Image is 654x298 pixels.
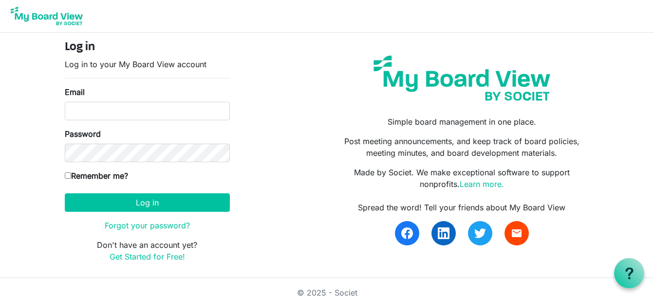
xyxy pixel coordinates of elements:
a: Get Started for Free! [110,252,185,261]
a: © 2025 - Societ [297,288,357,298]
p: Log in to your My Board View account [65,58,230,70]
img: my-board-view-societ.svg [366,48,558,108]
label: Password [65,128,101,140]
p: Made by Societ. We make exceptional software to support nonprofits. [334,167,589,190]
div: Spread the word! Tell your friends about My Board View [334,202,589,213]
label: Email [65,86,85,98]
img: My Board View Logo [8,4,86,28]
input: Remember me? [65,172,71,179]
label: Remember me? [65,170,128,182]
h4: Log in [65,40,230,55]
img: linkedin.svg [438,227,449,239]
p: Simple board management in one place. [334,116,589,128]
img: twitter.svg [474,227,486,239]
button: Log in [65,193,230,212]
a: Learn more. [460,179,504,189]
p: Post meeting announcements, and keep track of board policies, meeting minutes, and board developm... [334,135,589,159]
img: facebook.svg [401,227,413,239]
a: Forgot your password? [105,221,190,230]
p: Don't have an account yet? [65,239,230,262]
span: email [511,227,523,239]
a: email [505,221,529,245]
